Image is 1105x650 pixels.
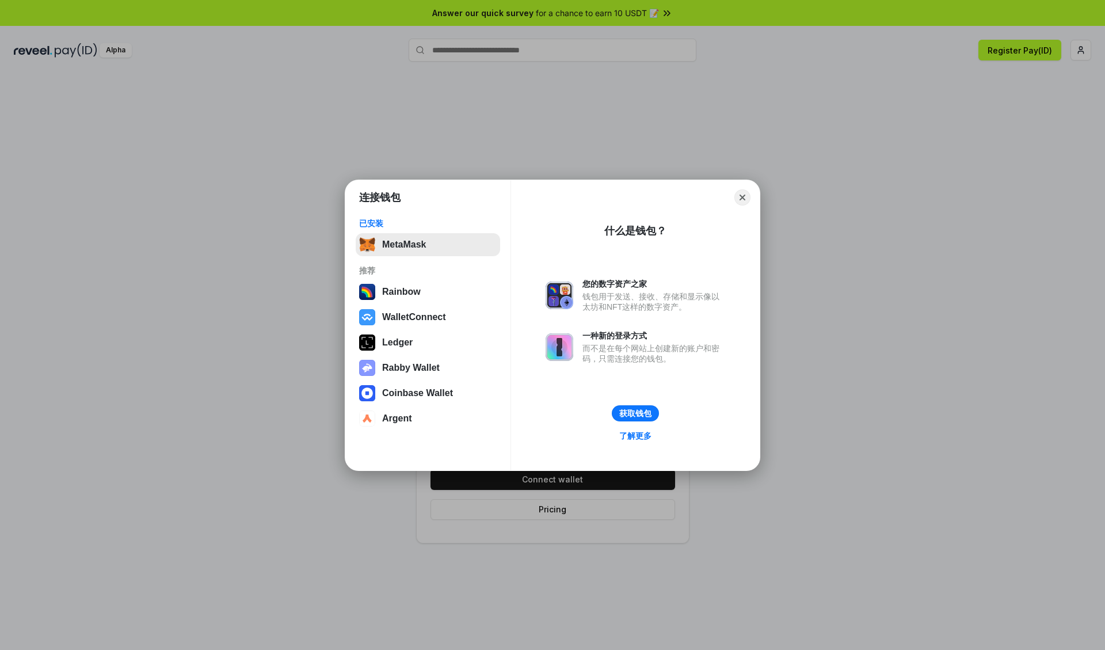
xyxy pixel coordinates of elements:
[612,428,658,443] a: 了解更多
[582,330,725,341] div: 一种新的登录方式
[359,237,375,253] img: svg+xml,%3Csvg%20fill%3D%22none%22%20height%3D%2233%22%20viewBox%3D%220%200%2035%2033%22%20width%...
[582,343,725,364] div: 而不是在每个网站上创建新的账户和密码，只需连接您的钱包。
[356,280,500,303] button: Rainbow
[382,312,446,322] div: WalletConnect
[382,363,440,373] div: Rabby Wallet
[582,279,725,289] div: 您的数字资产之家
[359,410,375,427] img: svg+xml,%3Csvg%20width%3D%2228%22%20height%3D%2228%22%20viewBox%3D%220%200%2028%2028%22%20fill%3D...
[359,218,497,229] div: 已安装
[546,333,573,361] img: svg+xml,%3Csvg%20xmlns%3D%22http%3A%2F%2Fwww.w3.org%2F2000%2Fsvg%22%20fill%3D%22none%22%20viewBox...
[359,309,375,325] img: svg+xml,%3Csvg%20width%3D%2228%22%20height%3D%2228%22%20viewBox%3D%220%200%2028%2028%22%20fill%3D...
[359,265,497,276] div: 推荐
[356,407,500,430] button: Argent
[356,233,500,256] button: MetaMask
[382,287,421,297] div: Rainbow
[582,291,725,312] div: 钱包用于发送、接收、存储和显示像以太坊和NFT这样的数字资产。
[359,385,375,401] img: svg+xml,%3Csvg%20width%3D%2228%22%20height%3D%2228%22%20viewBox%3D%220%200%2028%2028%22%20fill%3D...
[546,282,573,309] img: svg+xml,%3Csvg%20xmlns%3D%22http%3A%2F%2Fwww.w3.org%2F2000%2Fsvg%22%20fill%3D%22none%22%20viewBox...
[612,405,659,421] button: 获取钱包
[359,191,401,204] h1: 连接钱包
[619,431,651,441] div: 了解更多
[382,388,453,398] div: Coinbase Wallet
[356,306,500,329] button: WalletConnect
[359,284,375,300] img: svg+xml,%3Csvg%20width%3D%22120%22%20height%3D%22120%22%20viewBox%3D%220%200%20120%20120%22%20fil...
[619,408,651,419] div: 获取钱包
[359,360,375,376] img: svg+xml,%3Csvg%20xmlns%3D%22http%3A%2F%2Fwww.w3.org%2F2000%2Fsvg%22%20fill%3D%22none%22%20viewBox...
[382,337,413,348] div: Ledger
[359,334,375,351] img: svg+xml,%3Csvg%20xmlns%3D%22http%3A%2F%2Fwww.w3.org%2F2000%2Fsvg%22%20width%3D%2228%22%20height%3...
[356,356,500,379] button: Rabby Wallet
[356,382,500,405] button: Coinbase Wallet
[604,224,666,238] div: 什么是钱包？
[356,331,500,354] button: Ledger
[382,413,412,424] div: Argent
[734,189,750,206] button: Close
[382,240,426,250] div: MetaMask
